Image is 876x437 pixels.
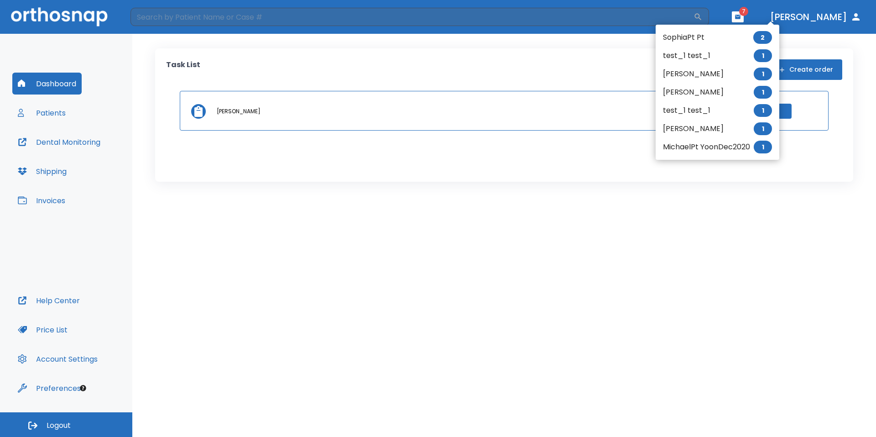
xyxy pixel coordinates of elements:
li: [PERSON_NAME] [656,65,779,83]
li: SophiaPt Pt [656,28,779,47]
li: test_1 test_1 [656,101,779,120]
span: 1 [754,86,772,99]
li: [PERSON_NAME] [656,120,779,138]
span: 1 [754,104,772,117]
span: 1 [754,122,772,135]
span: 1 [754,49,772,62]
span: 2 [753,31,772,44]
span: 1 [754,141,772,153]
span: 1 [754,68,772,80]
li: MichaelPt YoonDec2020 [656,138,779,156]
li: test_1 test_1 [656,47,779,65]
li: [PERSON_NAME] [656,83,779,101]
